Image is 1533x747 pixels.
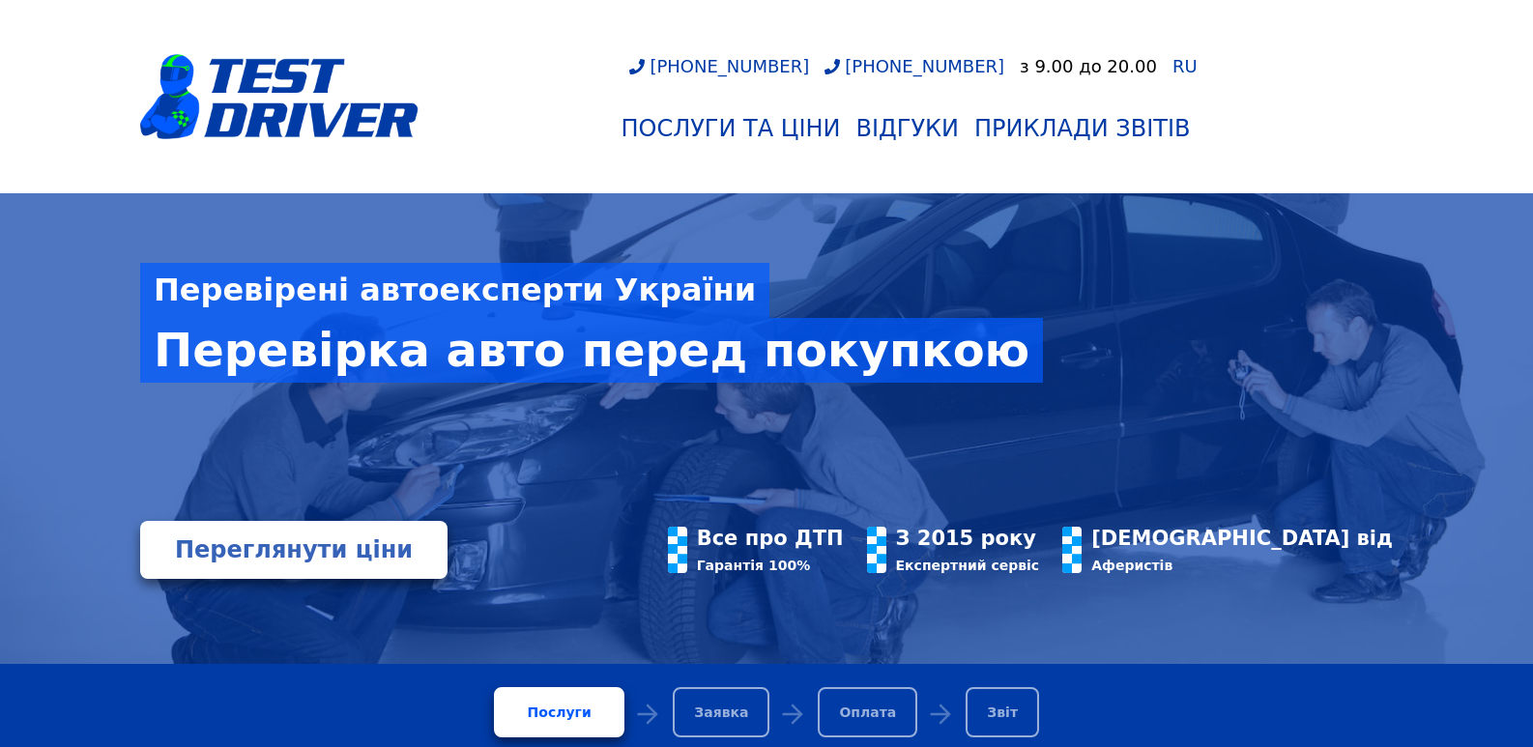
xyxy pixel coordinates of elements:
a: Послуги та Ціни [613,107,848,150]
div: Експертний сервіс [896,558,1040,573]
div: [DEMOGRAPHIC_DATA] від [1091,527,1393,550]
a: [PHONE_NUMBER] [629,56,809,76]
div: Аферистів [1091,558,1393,573]
img: logotype@3x [140,54,419,139]
a: logotype@3x [140,8,419,186]
div: Приклади звітів [974,115,1190,142]
div: Послуги та Ціни [621,115,840,142]
a: Відгуки [849,107,968,150]
div: З 2015 року [896,527,1040,550]
div: Заявка [673,687,769,737]
div: Відгуки [856,115,960,142]
div: Гарантія 100% [697,558,844,573]
div: Перевірені автоексперти України [140,263,769,318]
div: Оплата [818,687,917,737]
div: Звіт [966,687,1039,737]
div: з 9.00 до 20.00 [1020,56,1157,76]
div: Все про ДТП [697,527,844,550]
a: Переглянути ціни [140,521,448,579]
a: [PHONE_NUMBER] [824,56,1004,76]
div: Перевірка авто перед покупкою [140,318,1043,382]
span: RU [1172,56,1198,76]
a: Послуги [494,687,624,737]
a: Приклади звітів [967,107,1198,150]
a: RU [1172,58,1198,75]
